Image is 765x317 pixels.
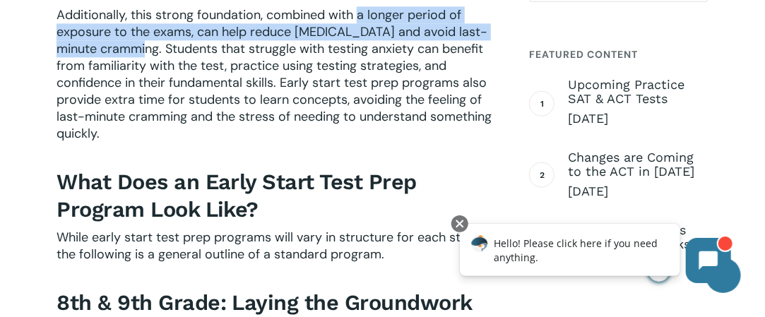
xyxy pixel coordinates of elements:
[568,150,708,200] a: Changes are Coming to the ACT in [DATE] [DATE]
[568,110,708,127] span: [DATE]
[57,290,473,315] b: 8th & 9th Grade: Laying the Groundwork
[568,78,708,127] a: Upcoming Practice SAT & ACT Tests [DATE]
[57,6,492,142] span: Additionally, this strong foundation, combined with a longer period of exposure to the exams, can...
[568,150,708,179] span: Changes are Coming to the ACT in [DATE]
[445,213,745,297] iframe: Chatbot
[57,169,417,222] b: What Does an Early Start Test Prep Program Look Like?
[529,42,708,67] h4: Featured Content
[568,78,708,106] span: Upcoming Practice SAT & ACT Tests
[57,229,497,263] span: While early start test prep programs will vary in structure for each student, the following is a ...
[568,183,708,200] span: [DATE]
